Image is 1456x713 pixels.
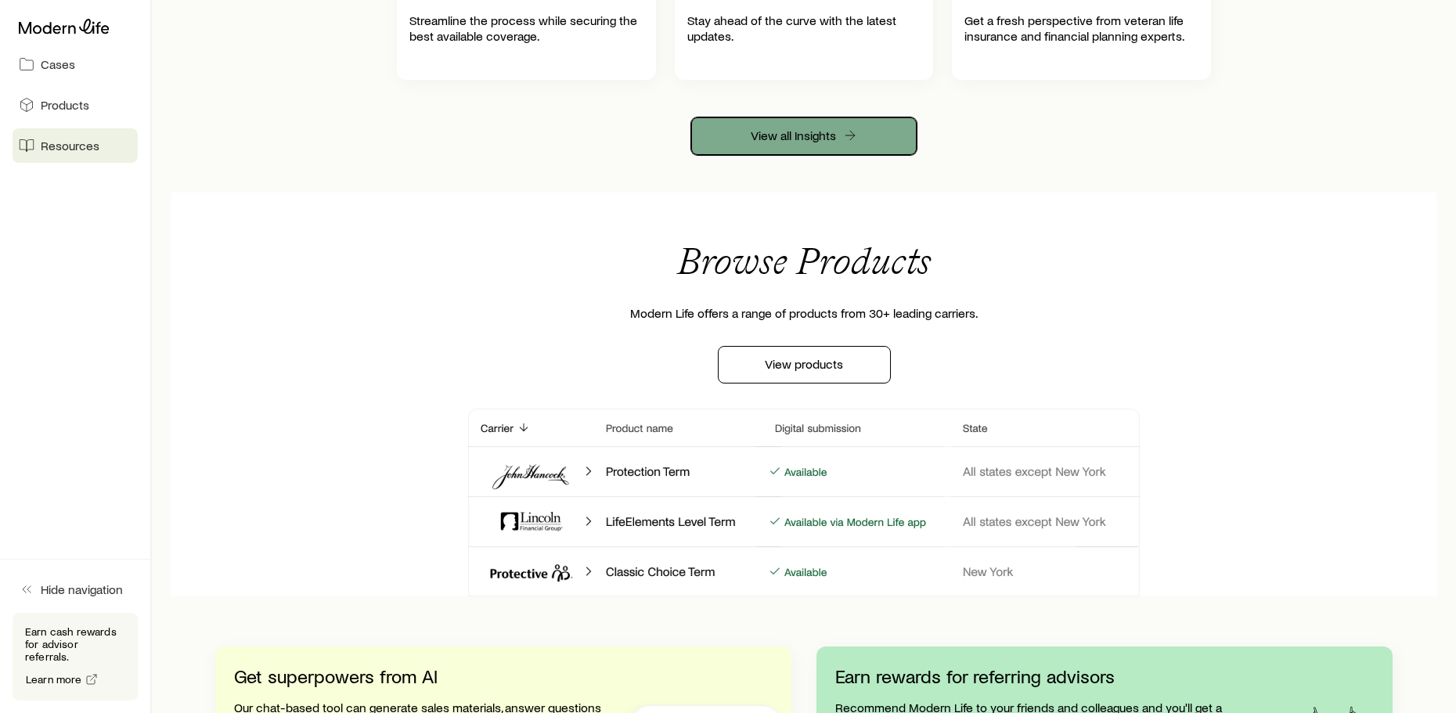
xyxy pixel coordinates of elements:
[13,47,138,81] a: Cases
[718,346,891,384] a: View products
[13,613,138,700] div: Earn cash rewards for advisor referrals.Learn more
[677,243,932,280] h2: Browse Products
[41,56,75,72] span: Cases
[691,117,917,155] a: View all Insights
[630,305,978,321] p: Modern Life offers a range of products from 30+ leading carriers.
[41,582,123,597] span: Hide navigation
[234,665,602,687] p: Get superpowers from AI
[687,13,921,44] p: Stay ahead of the curve with the latest updates.
[13,128,138,163] a: Resources
[964,13,1198,44] p: Get a fresh perspective from veteran life insurance and financial planning experts.
[25,625,125,663] p: Earn cash rewards for advisor referrals.
[409,13,643,44] p: Streamline the process while securing the best available coverage.
[835,665,1249,687] p: Earn rewards for referring advisors
[441,409,1166,596] img: Table listing avaliable insurance products and carriers.
[13,572,138,607] button: Hide navigation
[26,674,82,685] span: Learn more
[41,97,89,113] span: Products
[41,138,99,153] span: Resources
[13,88,138,122] a: Products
